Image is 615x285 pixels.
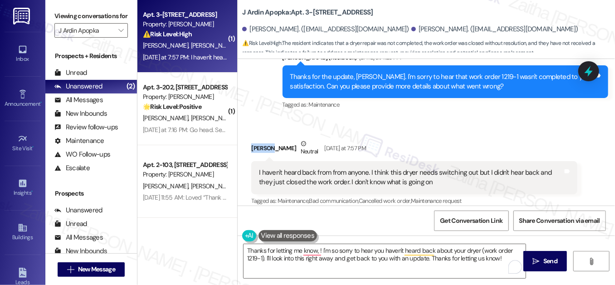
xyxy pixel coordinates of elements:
button: Send [523,251,567,271]
div: [PERSON_NAME]. ([EMAIL_ADDRESS][DOMAIN_NAME]) [411,25,578,34]
div: Apt. 3-[STREET_ADDRESS] [143,10,227,20]
div: Apt. 2-103, [STREET_ADDRESS] [143,160,227,170]
span: Maintenance [308,101,339,108]
div: All Messages [54,233,103,242]
b: J Ardin Apopka: Apt. 3-[STREET_ADDRESS] [242,8,373,17]
button: New Message [58,262,125,277]
span: Share Conversation via email [519,216,600,226]
div: WO Follow-ups [54,150,110,159]
a: Site Visit • [5,131,41,156]
div: Prospects [45,189,137,198]
span: [PERSON_NAME] [143,114,191,122]
i:  [533,258,540,265]
span: Get Conversation Link [440,216,503,226]
strong: ⚠️ Risk Level: High [143,30,192,38]
button: Get Conversation Link [434,211,508,231]
div: Escalate [54,163,90,173]
a: Insights • [5,176,41,200]
span: Send [543,256,557,266]
div: (2) [124,79,137,93]
span: New Message [78,265,115,274]
div: Tagged as: [251,194,577,207]
div: New Inbounds [54,109,107,118]
span: • [33,144,34,150]
div: [DATE] 11:55 AM: Loved “Thank you I let him know he didn't realize this wa…” [143,193,336,201]
i:  [588,258,595,265]
div: Unanswered [54,206,102,215]
div: Tagged as: [283,98,608,111]
div: Maintenance [54,136,104,146]
div: Neutral [299,139,320,158]
span: • [31,188,33,195]
i:  [118,27,123,34]
div: [PERSON_NAME]. ([EMAIL_ADDRESS][DOMAIN_NAME]) [242,25,409,34]
div: All Messages [54,95,103,105]
textarea: To enrich screen reader interactions, please activate Accessibility in Grammarly extension settings [244,244,526,278]
a: Buildings [5,220,41,245]
label: Viewing conversations for [54,9,128,23]
div: [DATE] at 7:16 PM: Go head. Send the link for me please and I'll do it [143,126,317,134]
div: Unread [54,68,87,78]
span: : The resident indicates that a dryer repair was not completed, the work order was closed without... [242,39,615,58]
span: • [40,99,42,106]
span: Maintenance , [278,197,309,205]
span: Cancelled work order , [359,197,411,205]
span: Maintenance request [411,197,462,205]
span: [PERSON_NAME] [191,182,236,190]
div: New Inbounds [54,246,107,256]
div: Prospects + Residents [45,51,137,61]
span: [PERSON_NAME] [143,41,191,49]
img: ResiDesk Logo [13,8,32,25]
div: Property: [PERSON_NAME] [143,92,227,102]
a: Inbox [5,42,41,66]
span: [PERSON_NAME] [191,114,239,122]
div: Review follow-ups [54,123,118,132]
strong: ⚠️ Risk Level: High [242,39,281,47]
i:  [67,266,74,273]
div: Unread [54,219,87,229]
strong: 🌟 Risk Level: Positive [143,103,201,111]
div: Property: [PERSON_NAME] [143,20,227,29]
span: [PERSON_NAME] [143,182,191,190]
div: [PERSON_NAME] (ResiDesk) [283,53,608,65]
div: [PERSON_NAME] [251,139,577,161]
span: [PERSON_NAME] [191,41,236,49]
div: Thanks for the update, [PERSON_NAME]. I'm sorry to hear that work order 1219-1 wasn't completed t... [290,72,594,92]
span: Bad communication , [309,197,358,205]
button: Share Conversation via email [513,211,606,231]
div: Property: [PERSON_NAME] [143,170,227,179]
div: Unanswered [54,82,102,91]
input: All communities [59,23,113,38]
div: I haven't heard back from from anyone. I think this dryer needs switching out but I didn't hear b... [259,168,562,187]
div: Apt. 3-202, [STREET_ADDRESS] [143,83,227,92]
div: [DATE] at 7:57 PM [322,143,366,153]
